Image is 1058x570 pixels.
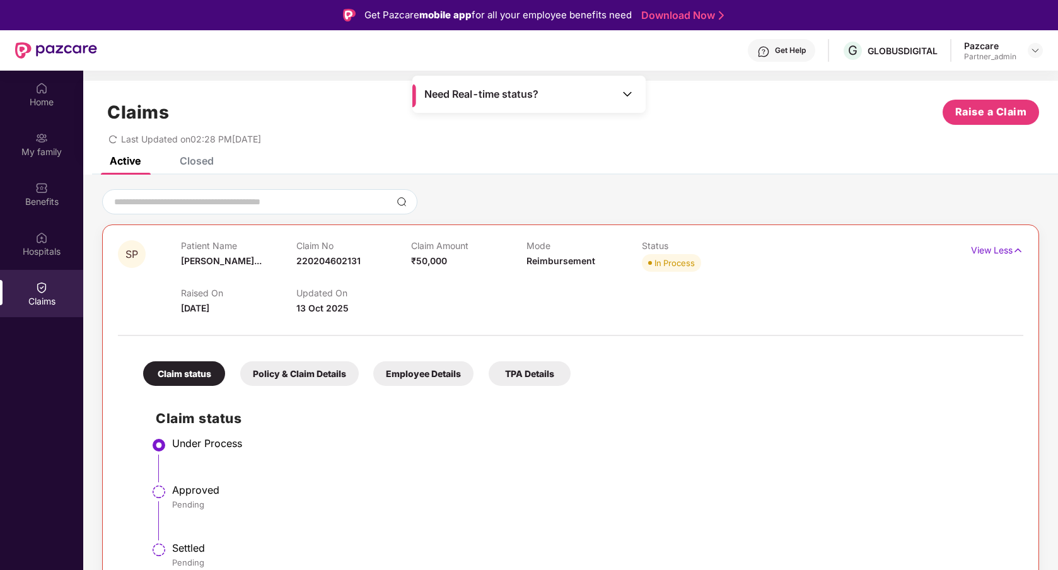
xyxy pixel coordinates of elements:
[240,361,359,386] div: Policy & Claim Details
[621,88,634,100] img: Toggle Icon
[757,45,770,58] img: svg+xml;base64,PHN2ZyBpZD0iSGVscC0zMngzMiIgeG1sbnM9Imh0dHA6Ly93d3cudzMub3JnLzIwMDAvc3ZnIiB3aWR0aD...
[172,484,1011,496] div: Approved
[1013,243,1023,257] img: svg+xml;base64,PHN2ZyB4bWxucz0iaHR0cDovL3d3dy53My5vcmcvMjAwMC9zdmciIHdpZHRoPSIxNyIgaGVpZ2h0PSIxNy...
[156,408,1011,429] h2: Claim status
[181,240,296,251] p: Patient Name
[296,288,412,298] p: Updated On
[424,88,538,101] span: Need Real-time status?
[110,154,141,167] div: Active
[373,361,474,386] div: Employee Details
[151,542,166,557] img: svg+xml;base64,PHN2ZyBpZD0iU3RlcC1QZW5kaW5nLTMyeDMyIiB4bWxucz0iaHR0cDovL3d3dy53My5vcmcvMjAwMC9zdm...
[108,134,117,144] span: redo
[121,134,261,144] span: Last Updated on 02:28 PM[DATE]
[868,45,938,57] div: GLOBUSDIGITAL
[296,240,412,251] p: Claim No
[364,8,632,23] div: Get Pazcare for all your employee benefits need
[397,197,407,207] img: svg+xml;base64,PHN2ZyBpZD0iU2VhcmNoLTMyeDMyIiB4bWxucz0iaHR0cDovL3d3dy53My5vcmcvMjAwMC9zdmciIHdpZH...
[35,281,48,294] img: svg+xml;base64,PHN2ZyBpZD0iQ2xhaW0iIHhtbG5zPSJodHRwOi8vd3d3LnczLm9yZy8yMDAwL3N2ZyIgd2lkdGg9IjIwIi...
[181,255,262,266] span: [PERSON_NAME]...
[35,231,48,244] img: svg+xml;base64,PHN2ZyBpZD0iSG9zcGl0YWxzIiB4bWxucz0iaHR0cDovL3d3dy53My5vcmcvMjAwMC9zdmciIHdpZHRoPS...
[151,438,166,453] img: svg+xml;base64,PHN2ZyBpZD0iU3RlcC1BY3RpdmUtMzJ4MzIiIHhtbG5zPSJodHRwOi8vd3d3LnczLm9yZy8yMDAwL3N2Zy...
[172,437,1011,450] div: Under Process
[654,257,695,269] div: In Process
[526,240,642,251] p: Mode
[107,102,169,123] h1: Claims
[719,9,724,22] img: Stroke
[848,43,857,58] span: G
[971,240,1023,257] p: View Less
[181,288,296,298] p: Raised On
[1030,45,1040,55] img: svg+xml;base64,PHN2ZyBpZD0iRHJvcGRvd24tMzJ4MzIiIHhtbG5zPSJodHRwOi8vd3d3LnczLm9yZy8yMDAwL3N2ZyIgd2...
[955,104,1027,120] span: Raise a Claim
[943,100,1039,125] button: Raise a Claim
[775,45,806,55] div: Get Help
[411,240,526,251] p: Claim Amount
[296,255,361,266] span: 220204602131
[296,303,349,313] span: 13 Oct 2025
[125,249,138,260] span: SP
[35,82,48,95] img: svg+xml;base64,PHN2ZyBpZD0iSG9tZSIgeG1sbnM9Imh0dHA6Ly93d3cudzMub3JnLzIwMDAvc3ZnIiB3aWR0aD0iMjAiIG...
[172,499,1011,510] div: Pending
[489,361,571,386] div: TPA Details
[419,9,472,21] strong: mobile app
[35,132,48,144] img: svg+xml;base64,PHN2ZyB3aWR0aD0iMjAiIGhlaWdodD0iMjAiIHZpZXdCb3g9IjAgMCAyMCAyMCIgZmlsbD0ibm9uZSIgeG...
[172,557,1011,568] div: Pending
[411,255,447,266] span: ₹50,000
[35,182,48,194] img: svg+xml;base64,PHN2ZyBpZD0iQmVuZWZpdHMiIHhtbG5zPSJodHRwOi8vd3d3LnczLm9yZy8yMDAwL3N2ZyIgd2lkdGg9Ij...
[526,255,595,266] span: Reimbursement
[172,542,1011,554] div: Settled
[143,361,225,386] div: Claim status
[964,40,1016,52] div: Pazcare
[642,240,757,251] p: Status
[181,303,209,313] span: [DATE]
[15,42,97,59] img: New Pazcare Logo
[964,52,1016,62] div: Partner_admin
[343,9,356,21] img: Logo
[151,484,166,499] img: svg+xml;base64,PHN2ZyBpZD0iU3RlcC1QZW5kaW5nLTMyeDMyIiB4bWxucz0iaHR0cDovL3d3dy53My5vcmcvMjAwMC9zdm...
[180,154,214,167] div: Closed
[641,9,720,22] a: Download Now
